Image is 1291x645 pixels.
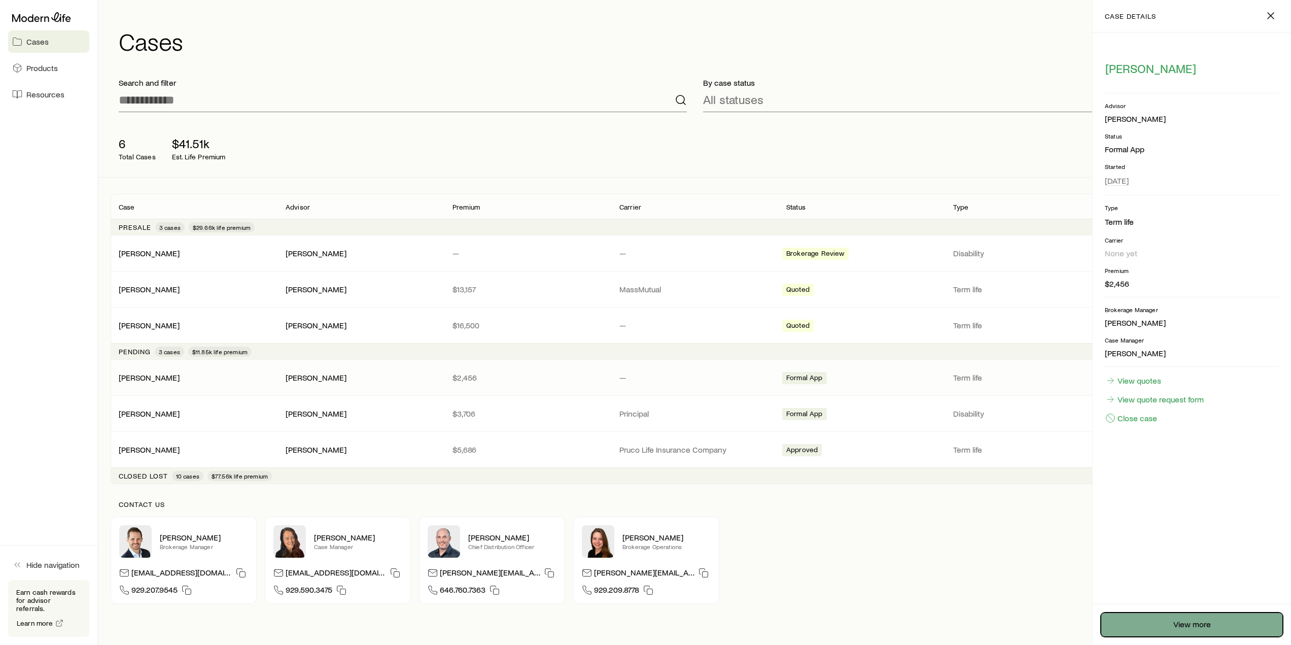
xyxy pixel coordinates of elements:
[26,37,49,47] span: Cases
[119,78,687,88] p: Search and filter
[1105,394,1204,405] a: View quote request form
[119,500,1271,508] p: Contact us
[786,249,845,260] span: Brokerage Review
[119,445,180,454] a: [PERSON_NAME]
[452,203,480,211] p: Premium
[8,83,89,106] a: Resources
[131,585,178,598] span: 929.207.9545
[1105,413,1158,424] button: Close case
[119,153,156,161] p: Total Cases
[286,203,310,211] p: Advisor
[119,472,168,480] p: Closed lost
[159,348,180,356] span: 3 cases
[119,284,180,294] a: [PERSON_NAME]
[193,223,251,231] span: $29.66k life premium
[17,620,53,627] span: Learn more
[1105,375,1162,386] a: View quotes
[119,137,156,151] p: 6
[468,532,556,542] p: [PERSON_NAME]
[953,203,969,211] p: Type
[1105,132,1279,140] p: Status
[119,445,180,455] div: [PERSON_NAME]
[286,372,346,383] div: [PERSON_NAME]
[119,372,180,382] a: [PERSON_NAME]
[192,348,248,356] span: $11.85k life premium
[119,223,151,231] p: Presale
[1105,318,1279,328] p: [PERSON_NAME]
[1105,114,1166,124] div: [PERSON_NAME]
[8,580,89,637] div: Earn cash rewards for advisor referrals.Learn more
[703,78,1271,88] p: By case status
[953,445,1104,455] p: Term life
[619,203,641,211] p: Carrier
[1101,613,1283,637] a: View more
[212,472,268,480] span: $77.56k life premium
[314,542,402,551] p: Case Manager
[172,153,226,161] p: Est. Life Premium
[1105,162,1279,171] p: Started
[119,409,180,418] a: [PERSON_NAME]
[619,320,770,330] p: —
[159,223,181,231] span: 3 cases
[1105,279,1279,289] p: $2,456
[468,542,556,551] p: Chief Distribution Officer
[1105,348,1279,358] p: [PERSON_NAME]
[440,585,485,598] span: 646.760.7363
[160,542,248,551] p: Brokerage Manager
[786,446,818,456] span: Approved
[1105,176,1129,186] span: [DATE]
[622,532,711,542] p: [PERSON_NAME]
[619,284,770,294] p: MassMutual
[1105,101,1279,110] p: Advisor
[286,445,346,455] div: [PERSON_NAME]
[953,248,1104,258] p: Disability
[119,248,180,259] div: [PERSON_NAME]
[452,248,603,258] p: —
[428,525,460,558] img: Dan Pierson
[119,525,152,558] img: Nick Weiler
[786,321,810,332] span: Quoted
[703,92,763,107] p: All statuses
[1105,203,1279,212] p: Type
[8,554,89,576] button: Hide navigation
[131,567,232,581] p: [EMAIL_ADDRESS][DOMAIN_NAME]
[286,567,386,581] p: [EMAIL_ADDRESS][DOMAIN_NAME]
[119,372,180,383] div: [PERSON_NAME]
[286,409,346,419] div: [PERSON_NAME]
[786,203,806,211] p: Status
[286,585,332,598] span: 929.590.3475
[594,585,639,598] span: 929.209.8778
[286,284,346,295] div: [PERSON_NAME]
[953,320,1104,330] p: Term life
[16,588,81,613] p: Earn cash rewards for advisor referrals.
[953,372,1104,383] p: Term life
[619,372,770,383] p: —
[8,30,89,53] a: Cases
[119,409,180,419] div: [PERSON_NAME]
[1105,336,1279,344] p: Case Manager
[172,137,226,151] p: $41.51k
[786,285,810,296] span: Quoted
[119,320,180,330] a: [PERSON_NAME]
[452,445,603,455] p: $5,686
[314,532,402,542] p: [PERSON_NAME]
[452,320,603,330] p: $16,500
[953,409,1104,419] p: Disability
[1105,12,1156,20] p: case details
[119,248,180,258] a: [PERSON_NAME]
[786,410,823,420] span: Formal App
[26,560,80,570] span: Hide navigation
[1105,61,1196,76] span: [PERSON_NAME]
[953,284,1104,294] p: Term life
[160,532,248,542] p: [PERSON_NAME]
[286,320,346,331] div: [PERSON_NAME]
[286,248,346,259] div: [PERSON_NAME]
[594,567,694,581] p: [PERSON_NAME][EMAIL_ADDRESS][DOMAIN_NAME]
[119,203,135,211] p: Case
[119,284,180,295] div: [PERSON_NAME]
[582,525,614,558] img: Ellen Wall
[1105,305,1279,314] p: Brokerage Manager
[176,472,199,480] span: 10 cases
[1105,61,1197,77] button: [PERSON_NAME]
[1105,144,1279,154] p: Formal App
